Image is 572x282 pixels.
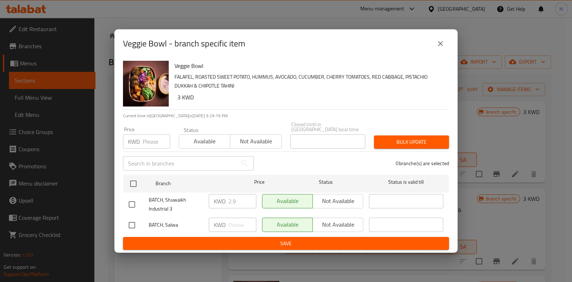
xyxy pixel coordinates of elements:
[230,134,281,149] button: Not available
[129,239,443,248] span: Save
[123,237,449,250] button: Save
[123,38,245,49] h2: Veggie Bowl - branch specific item
[228,194,256,208] input: Please enter price
[123,61,169,107] img: Veggie Bowl
[149,196,203,213] span: BATCH, Shuwaikh Industrial 3
[228,218,256,232] input: Please enter price
[214,221,226,229] p: KWD
[123,113,449,119] p: Current time in [GEOGRAPHIC_DATA] is [DATE] 3:29:19 PM
[233,136,278,147] span: Not available
[123,156,237,170] input: Search in branches
[156,179,230,188] span: Branch
[149,221,203,229] span: BATCH, Salwa
[214,197,226,206] p: KWD
[380,138,443,147] span: Bulk update
[174,73,443,90] p: FALAFEL, ROASTED SWEET POTATO, HUMMUS, AVOCADO, CUCUMBER, CHERRY TOMATOES, RED CABBAGE, PISTACHIO...
[177,92,443,102] h6: 3 KWD
[374,135,449,149] button: Bulk update
[432,35,449,52] button: close
[182,136,227,147] span: Available
[128,137,140,146] p: KWD
[143,134,170,149] input: Please enter price
[174,61,443,71] h6: Veggie Bowl
[179,134,230,149] button: Available
[236,178,283,187] span: Price
[396,160,449,167] p: 0 branche(s) are selected
[369,178,443,187] span: Status is valid till
[289,178,363,187] span: Status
